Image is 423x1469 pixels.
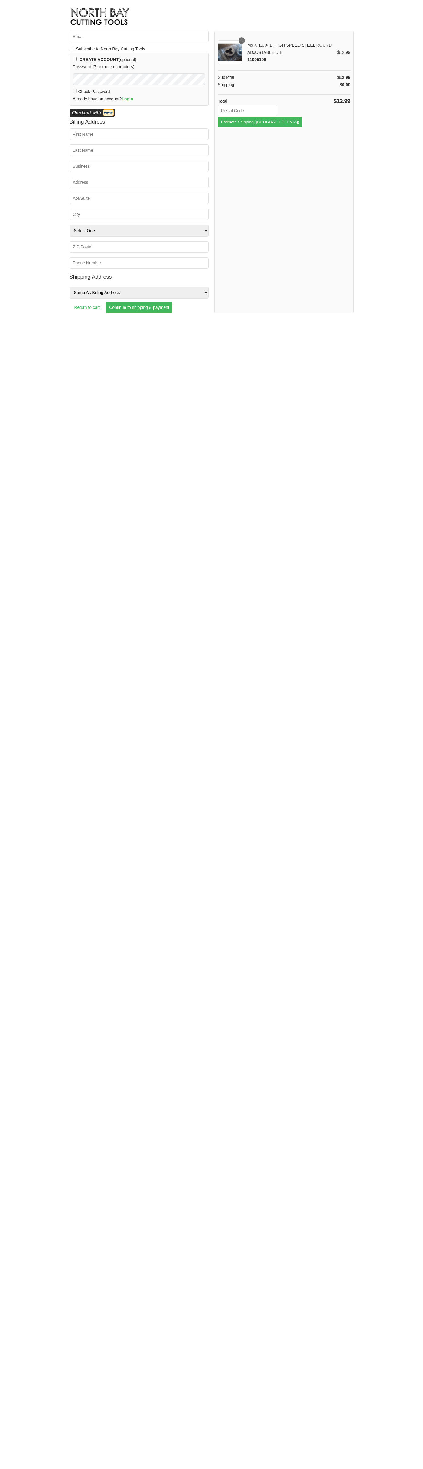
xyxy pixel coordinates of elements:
[247,57,266,62] span: 11005100
[70,241,209,253] input: ZIP/Postal
[239,37,245,44] div: 1
[70,177,209,188] input: Address
[70,161,209,172] input: Business
[70,109,115,117] img: PayPal Express Checkout
[334,98,350,105] div: $12.99
[70,31,209,42] input: Email
[218,105,277,116] input: Postal Code
[70,53,209,106] div: (optional) Password (7 or more characters) Check Password Already have an account?
[340,81,350,88] div: $0.00
[79,57,119,62] b: CREATE ACCOUNT
[70,128,209,140] input: First Name
[122,96,133,101] a: Login
[70,257,209,269] input: Phone Number
[76,45,145,53] b: Subscribe to North Bay Cutting Tools
[70,209,209,220] input: City
[218,116,303,128] button: Estimate Shipping ([GEOGRAPHIC_DATA])
[70,144,209,156] input: Last Name
[218,40,242,64] img: M5 X 1.0 X 1" HIGH SPEED STEEL ROUND ADJUSTABLE DIE
[218,98,227,105] div: Total
[106,302,172,313] input: Continue to shipping & payment
[70,193,209,204] input: Apt/Suite
[218,74,234,81] div: SubTotal
[70,272,209,282] h3: Shipping address
[70,117,209,127] h3: Billing address
[70,300,105,315] a: Return to cart
[245,41,337,63] div: M5 X 1.0 X 1" HIGH SPEED STEEL ROUND ADJUSTABLE DIE
[218,81,234,88] div: Shipping
[337,74,350,81] div: $12.99
[70,5,130,31] img: North Bay Cutting Tools
[337,49,350,56] div: $12.99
